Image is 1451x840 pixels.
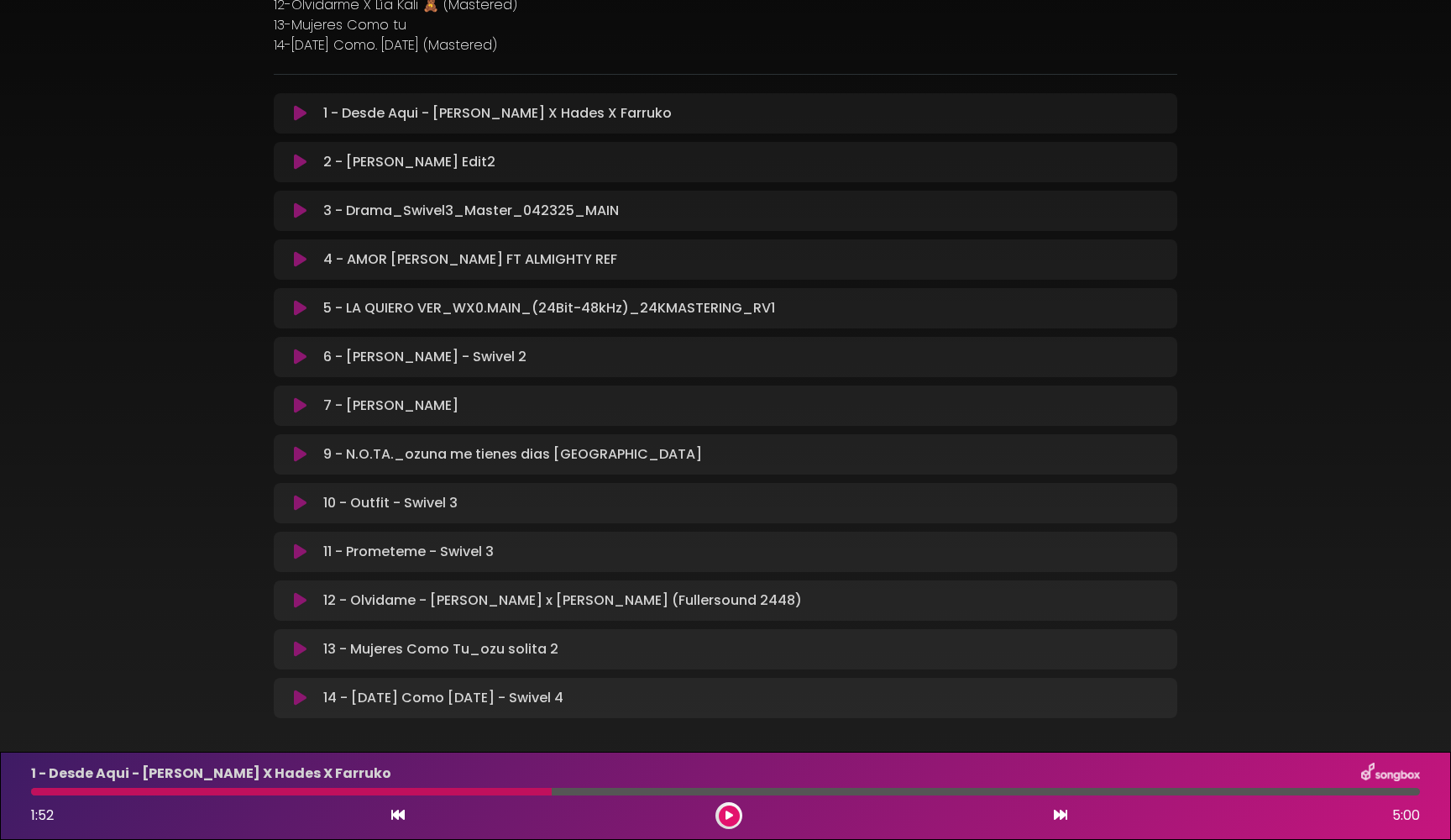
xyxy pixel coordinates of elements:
[31,764,391,784] p: 1 - Desde Aqui - [PERSON_NAME] X Hades X Farruko
[323,542,494,562] p: 11 - Prometeme - Swivel 3
[323,201,619,221] p: 3 - Drama_Swivel3_Master_042325_MAIN
[323,444,702,465] p: 9 - N.O.TA._ozuna me tienes dias [GEOGRAPHIC_DATA]
[323,688,563,708] p: 14 - [DATE] Como [DATE] - Swivel 4
[1361,763,1420,785] img: songbox-logo-white.png
[323,249,617,270] p: 4 - AMOR [PERSON_NAME] FT ALMIGHTY REF
[323,152,495,172] p: 2 - [PERSON_NAME] Edit2
[323,591,802,611] p: 12 - Olvidame - [PERSON_NAME] x [PERSON_NAME] (Fullersound 2448)
[323,396,458,416] p: 7 - [PERSON_NAME]
[323,347,526,367] p: 6 - [PERSON_NAME] - Swivel 2
[274,35,1177,55] p: 14-[DATE] Como. [DATE] (Mastered)
[323,493,458,513] p: 10 - Outfit - Swivel 3
[323,298,775,318] p: 5 - LA QUIERO VER_WX0.MAIN_(24Bit-48kHz)_24KMASTERING_RV1
[323,639,558,659] p: 13 - Mujeres Como Tu_ozu solita 2
[323,103,672,123] p: 1 - Desde Aqui - [PERSON_NAME] X Hades X Farruko
[274,15,1177,35] p: 13-Mujeres Como tu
